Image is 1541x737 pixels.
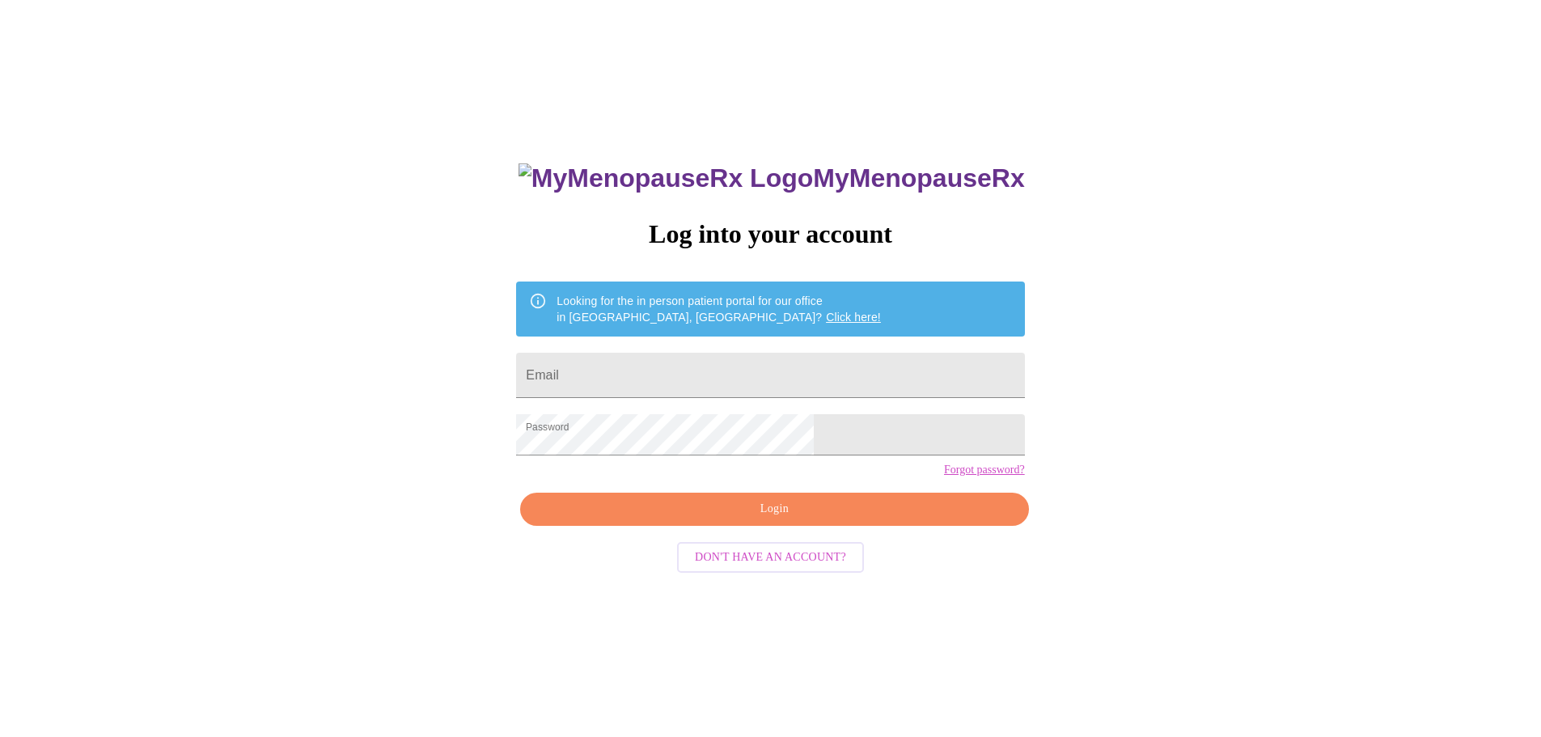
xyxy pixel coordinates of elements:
[826,311,881,324] a: Click here!
[677,542,864,574] button: Don't have an account?
[673,549,868,563] a: Don't have an account?
[557,286,881,332] div: Looking for the in person patient portal for our office in [GEOGRAPHIC_DATA], [GEOGRAPHIC_DATA]?
[516,219,1024,249] h3: Log into your account
[519,163,1025,193] h3: MyMenopauseRx
[539,499,1010,519] span: Login
[944,464,1025,477] a: Forgot password?
[695,548,846,568] span: Don't have an account?
[520,493,1028,526] button: Login
[519,163,813,193] img: MyMenopauseRx Logo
